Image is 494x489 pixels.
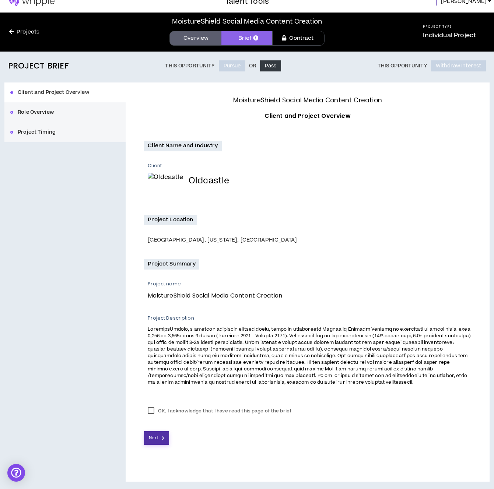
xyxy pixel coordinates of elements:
p: MoistureShield Social Media Content Creation [148,291,466,300]
p: Individual Project [423,31,476,40]
h4: MoistureShield Social Media Content Creation [144,95,471,105]
button: Role Overview [4,102,126,122]
h3: Client and Project Overview [144,111,471,121]
h2: Project Brief [8,61,69,71]
p: Or [249,63,256,69]
p: Project Description [148,315,471,321]
p: Client [148,162,162,169]
p: This Opportunity [378,63,427,69]
button: Project Timing [4,122,126,142]
button: Next [144,431,169,445]
div: MoistureShield Social Media Content Creation [172,17,322,27]
h5: Project Type [423,24,476,29]
a: Brief [221,31,273,46]
div: [GEOGRAPHIC_DATA], [US_STATE], [GEOGRAPHIC_DATA] [148,236,471,244]
p: Project Summary [144,259,199,269]
button: Pursue [219,60,246,71]
div: Open Intercom Messenger [7,464,25,482]
a: Contract [273,31,324,46]
p: This Opportunity [165,63,215,69]
h4: Oldcastle [189,176,230,186]
span: LoremipsUmdolo, s ametcon adipiscin elitsed doeiu, tempo in utlaboreetd Magnaaliq Enimadm Veniamq... [148,326,471,386]
button: Pass [260,60,281,71]
label: OK, I acknowledge that I have read this page of the brief [144,405,295,416]
p: Client Name and Industry [144,141,221,151]
p: Project name [148,281,466,287]
p: Project Location [144,215,197,225]
a: Overview [169,31,221,46]
button: Withdraw Interest [431,60,486,71]
img: Oldcastle [148,173,183,189]
span: Next [149,435,158,441]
